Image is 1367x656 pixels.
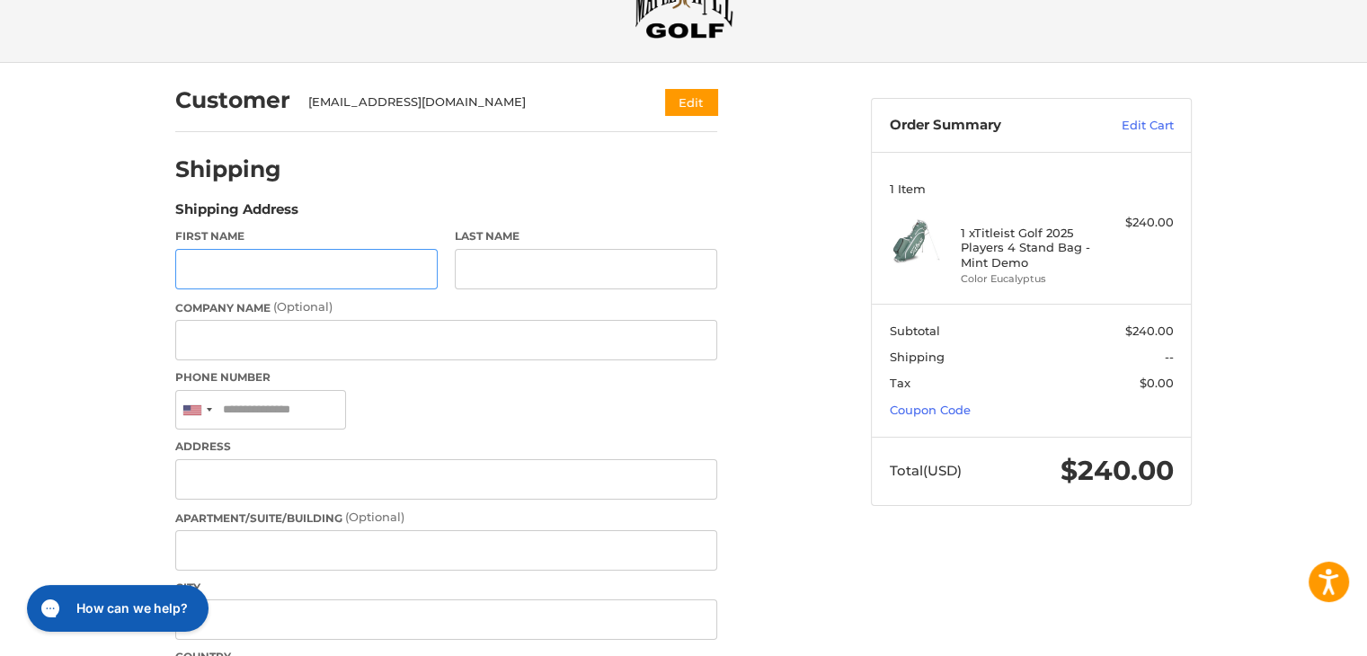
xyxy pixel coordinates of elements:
[1219,607,1367,656] iframe: Google Customer Reviews
[175,509,717,527] label: Apartment/Suite/Building
[961,271,1098,287] li: Color Eucalyptus
[345,510,404,524] small: (Optional)
[890,462,962,479] span: Total (USD)
[176,391,217,430] div: United States: +1
[1061,454,1174,487] span: $240.00
[175,580,717,596] label: City
[175,369,717,386] label: Phone Number
[308,93,631,111] div: [EMAIL_ADDRESS][DOMAIN_NAME]
[273,299,333,314] small: (Optional)
[175,199,298,228] legend: Shipping Address
[890,376,910,390] span: Tax
[175,155,281,183] h2: Shipping
[1103,214,1174,232] div: $240.00
[890,182,1174,196] h3: 1 Item
[1140,376,1174,390] span: $0.00
[455,228,717,244] label: Last Name
[1125,324,1174,338] span: $240.00
[890,403,971,417] a: Coupon Code
[665,89,717,115] button: Edit
[890,324,940,338] span: Subtotal
[1083,117,1174,135] a: Edit Cart
[175,228,438,244] label: First Name
[1165,350,1174,364] span: --
[890,117,1083,135] h3: Order Summary
[175,86,290,114] h2: Customer
[175,298,717,316] label: Company Name
[961,226,1098,270] h4: 1 x Titleist Golf 2025 Players 4 Stand Bag - Mint Demo
[18,579,213,638] iframe: Gorgias live chat messenger
[890,350,945,364] span: Shipping
[175,439,717,455] label: Address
